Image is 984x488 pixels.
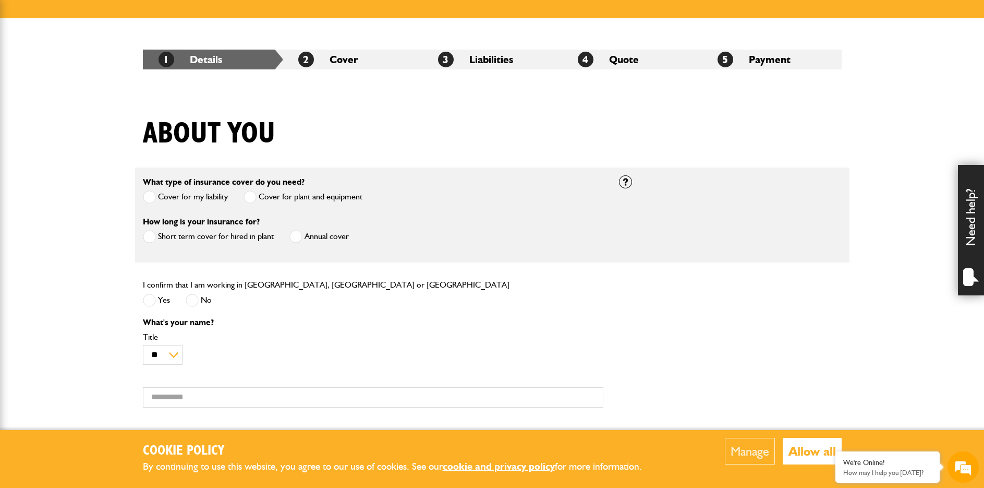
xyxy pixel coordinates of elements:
[159,52,174,67] span: 1
[422,50,562,69] li: Liabilities
[14,158,190,181] input: Enter your phone number
[562,50,702,69] li: Quote
[14,97,190,120] input: Enter your last name
[843,458,932,467] div: We're Online!
[143,230,274,243] label: Short term cover for hired in plant
[438,52,454,67] span: 3
[18,58,44,73] img: d_20077148190_company_1631870298795_20077148190
[843,469,932,477] p: How may I help you today?
[443,460,555,472] a: cookie and privacy policy
[289,230,349,243] label: Annual cover
[143,50,283,69] li: Details
[143,333,603,341] label: Title
[143,294,170,307] label: Yes
[143,443,659,459] h2: Cookie Policy
[14,189,190,313] textarea: Type your message and hit 'Enter'
[142,322,189,336] em: Start Chat
[14,127,190,150] input: Enter your email address
[298,52,314,67] span: 2
[54,58,175,72] div: Chat with us now
[143,459,659,475] p: By continuing to use this website, you agree to our use of cookies. See our for more information.
[702,50,842,69] li: Payment
[244,191,362,204] label: Cover for plant and equipment
[171,5,196,30] div: Minimize live chat window
[143,281,509,289] label: I confirm that I am working in [GEOGRAPHIC_DATA], [GEOGRAPHIC_DATA] or [GEOGRAPHIC_DATA]
[143,178,305,186] label: What type of insurance cover do you need?
[958,165,984,295] div: Need help?
[143,318,603,327] p: What's your name?
[186,294,212,307] label: No
[283,50,422,69] li: Cover
[783,438,842,465] button: Allow all
[725,438,775,465] button: Manage
[143,191,228,204] label: Cover for my liability
[718,52,733,67] span: 5
[143,116,275,151] h1: About you
[143,218,260,226] label: How long is your insurance for?
[578,52,593,67] span: 4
